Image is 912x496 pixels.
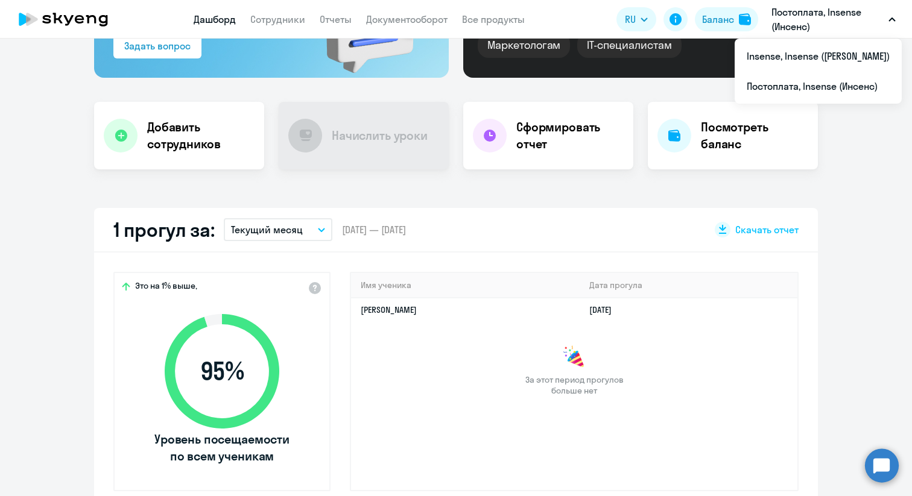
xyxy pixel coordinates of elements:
[231,222,303,237] p: Текущий месяц
[580,273,797,298] th: Дата прогула
[701,119,808,152] h4: Посмотреть баланс
[739,13,751,25] img: balance
[562,345,586,369] img: congrats
[113,218,214,242] h2: 1 прогул за:
[113,34,201,58] button: Задать вопрос
[516,119,624,152] h4: Сформировать отчет
[735,39,902,104] ul: RU
[194,13,236,25] a: Дашборд
[735,223,799,236] span: Скачать отчет
[589,304,621,315] a: [DATE]
[351,273,580,298] th: Имя ученика
[625,12,636,27] span: RU
[577,33,681,58] div: IT-специалистам
[616,7,656,31] button: RU
[224,218,332,241] button: Текущий месяц
[342,223,406,236] span: [DATE] — [DATE]
[366,13,448,25] a: Документооборот
[524,374,625,396] span: За этот период прогулов больше нет
[320,13,352,25] a: Отчеты
[250,13,305,25] a: Сотрудники
[765,5,902,34] button: Постоплата, Insense (Инсенс)
[153,431,291,465] span: Уровень посещаемости по всем ученикам
[695,7,758,31] button: Балансbalance
[361,304,417,315] a: [PERSON_NAME]
[124,39,191,53] div: Задать вопрос
[462,13,525,25] a: Все продукты
[153,357,291,386] span: 95 %
[478,33,570,58] div: Маркетологам
[332,127,428,144] h4: Начислить уроки
[702,12,734,27] div: Баланс
[771,5,884,34] p: Постоплата, Insense (Инсенс)
[147,119,255,152] h4: Добавить сотрудников
[135,280,197,295] span: Это на 1% выше,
